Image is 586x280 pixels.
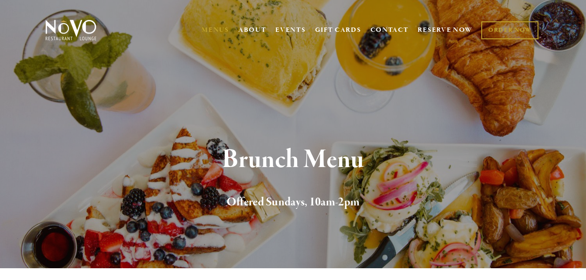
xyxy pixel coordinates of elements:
h2: Offered Sundays, 10am-2pm [58,193,527,212]
a: ABOUT [238,26,267,34]
a: EVENTS [275,26,305,34]
a: GIFT CARDS [315,22,361,38]
a: CONTACT [370,22,409,38]
a: RESERVE NOW [418,22,473,38]
a: MENUS [202,26,229,34]
img: Novo Restaurant &amp; Lounge [44,19,98,41]
h1: Brunch Menu [58,146,527,174]
a: ORDER NOW [481,21,538,39]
